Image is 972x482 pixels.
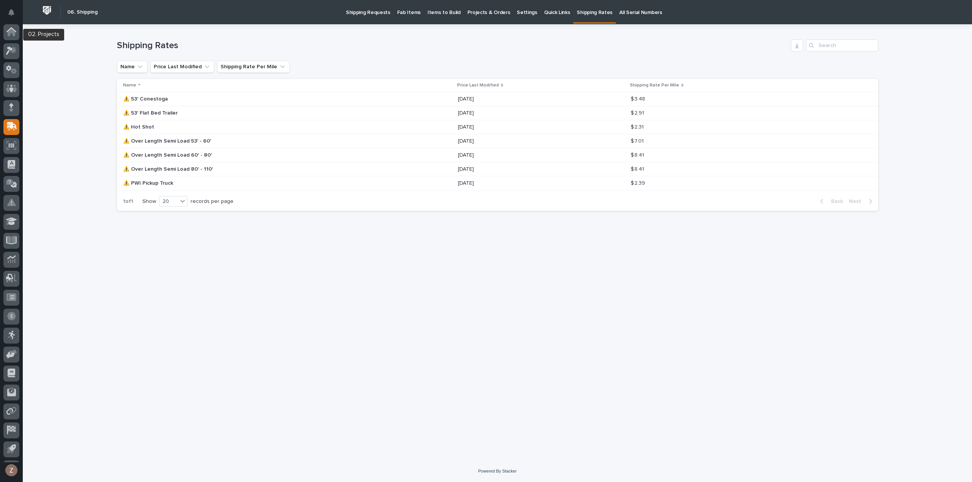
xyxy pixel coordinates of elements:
[631,179,647,187] p: $ 2.39
[458,180,591,187] p: [DATE]
[849,198,866,205] span: Next
[123,81,136,89] p: Name
[806,39,878,52] input: Search
[123,137,213,144] p: ⚠️ Over Length Semi Load 53' - 60'
[458,138,591,144] p: [DATE]
[630,81,679,89] p: Shipping Rate Per Mile
[117,148,878,162] tr: ⚠️ Over Length Semi Load 60' - 80'⚠️ Over Length Semi Load 60' - 80' [DATE]$ 8.41$ 8.41
[458,110,591,116] p: [DATE]
[631,122,645,130] p: $ 2.31
[631,108,645,116] p: $ 2.91
[631,165,645,173] p: $ 8.41
[150,61,214,73] button: Price Last Modified
[3,5,19,20] button: Notifications
[117,61,147,73] button: Name
[117,106,878,120] tr: ⚠️ 53' Flat Bed Trailer⚠️ 53' Flat Bed Trailer [DATE]$ 2.91$ 2.91
[191,198,234,205] p: records per page
[846,198,878,205] button: Next
[117,134,878,148] tr: ⚠️ Over Length Semi Load 53' - 60'⚠️ Over Length Semi Load 53' - 60' [DATE]$ 7.01$ 7.01
[117,40,788,51] h1: Shipping Rates
[123,151,213,159] p: ⚠️ Over Length Semi Load 60' - 80'
[9,9,19,21] div: Notifications
[217,61,290,73] button: Shipping Rate Per Mile
[478,469,516,473] a: Powered By Stacker
[458,166,591,173] p: [DATE]
[3,462,19,478] button: users-avatar
[142,198,156,205] p: Show
[117,162,878,176] tr: ⚠️ Over Length Semi Load 80' - 110'⚠️ Over Length Semi Load 80' - 110' [DATE]$ 8.41$ 8.41
[814,198,846,205] button: Back
[67,9,98,16] h2: 06. Shipping
[458,96,591,102] p: [DATE]
[40,3,54,17] img: Workspace Logo
[457,81,499,89] p: Price Last Modified
[631,94,647,102] p: $ 3.48
[123,179,175,187] p: ⚠️ PWI Pickup Truck
[458,152,591,159] p: [DATE]
[117,92,878,106] tr: ⚠️ 53' Conestoga⚠️ 53' Conestoga [DATE]$ 3.48$ 3.48
[123,122,156,130] p: ⚠️ Hot Shot
[117,192,139,211] p: 1 of 1
[117,120,878,134] tr: ⚠️ Hot Shot⚠️ Hot Shot [DATE]$ 2.31$ 2.31
[827,198,843,205] span: Back
[123,165,215,173] p: ⚠️ Over Length Semi Load 80' - 110'
[159,198,178,206] div: 20
[123,108,179,116] p: ⚠️ 53' Flat Bed Trailer
[631,137,645,144] p: $ 7.01
[123,94,169,102] p: ⚠️ 53' Conestoga
[458,124,591,130] p: [DATE]
[631,151,645,159] p: $ 8.41
[117,176,878,190] tr: ⚠️ PWI Pickup Truck⚠️ PWI Pickup Truck [DATE]$ 2.39$ 2.39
